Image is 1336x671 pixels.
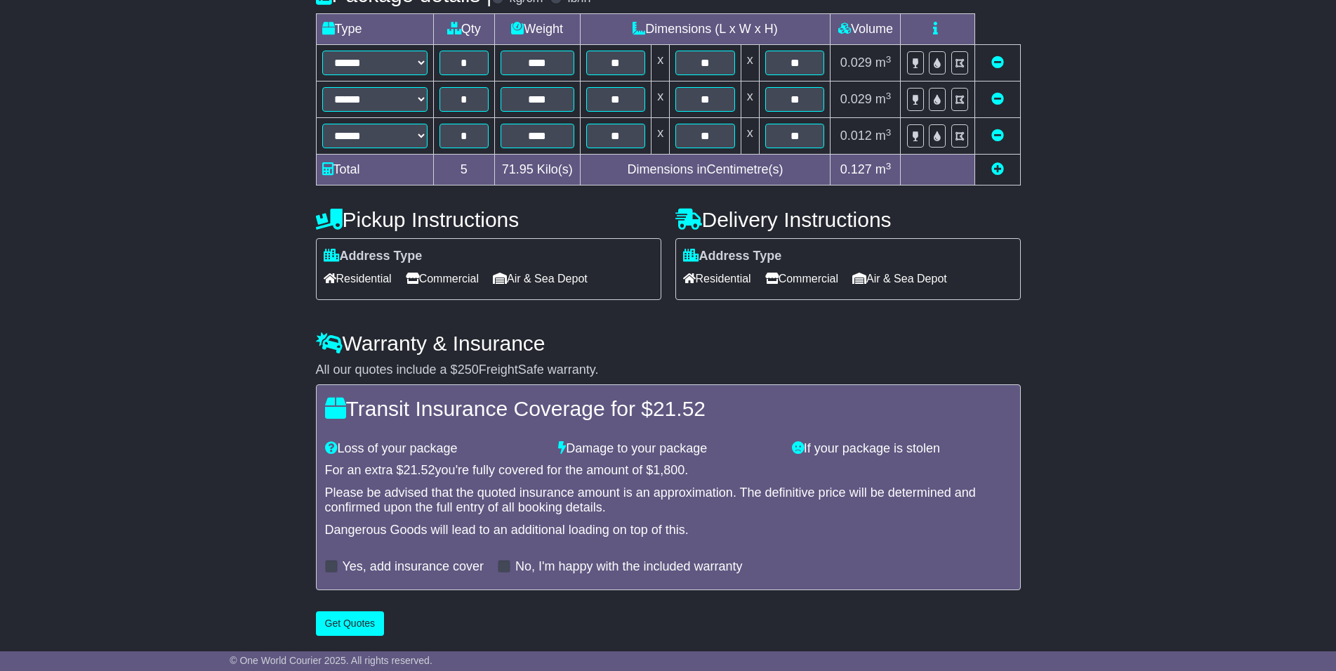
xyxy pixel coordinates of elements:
[886,91,892,101] sup: 3
[991,56,1004,70] a: Remove this item
[404,463,435,477] span: 21.52
[316,363,1021,378] div: All our quotes include a $ FreightSafe warranty.
[875,56,892,70] span: m
[741,118,759,155] td: x
[318,441,552,457] div: Loss of your package
[325,397,1012,420] h4: Transit Insurance Coverage for $
[325,463,1012,478] div: For an extra $ you're fully covered for the amount of $ .
[343,559,484,575] label: Yes, add insurance cover
[433,155,494,185] td: 5
[652,118,670,155] td: x
[653,463,684,477] span: 1,800
[840,56,872,70] span: 0.029
[502,162,534,176] span: 71.95
[991,162,1004,176] a: Add new item
[683,268,751,289] span: Residential
[551,441,785,457] div: Damage to your package
[324,268,392,289] span: Residential
[683,249,782,264] label: Address Type
[493,268,588,289] span: Air & Sea Depot
[852,268,947,289] span: Air & Sea Depot
[886,161,892,171] sup: 3
[840,162,872,176] span: 0.127
[741,82,759,118] td: x
[580,14,831,45] td: Dimensions (L x W x H)
[840,129,872,143] span: 0.012
[875,92,892,106] span: m
[580,155,831,185] td: Dimensions in Centimetre(s)
[741,45,759,82] td: x
[831,14,901,45] td: Volume
[316,611,385,636] button: Get Quotes
[515,559,743,575] label: No, I'm happy with the included warranty
[675,208,1021,231] h4: Delivery Instructions
[875,129,892,143] span: m
[316,155,433,185] td: Total
[785,441,1019,457] div: If your package is stolen
[652,82,670,118] td: x
[886,127,892,138] sup: 3
[324,249,423,264] label: Address Type
[840,92,872,106] span: 0.029
[886,54,892,65] sup: 3
[316,332,1021,355] h4: Warranty & Insurance
[494,14,580,45] td: Weight
[458,363,479,377] span: 250
[653,397,706,420] span: 21.52
[316,14,433,45] td: Type
[316,208,661,231] h4: Pickup Instructions
[652,45,670,82] td: x
[406,268,479,289] span: Commercial
[991,92,1004,106] a: Remove this item
[765,268,838,289] span: Commercial
[875,162,892,176] span: m
[230,655,432,666] span: © One World Courier 2025. All rights reserved.
[991,129,1004,143] a: Remove this item
[433,14,494,45] td: Qty
[494,155,580,185] td: Kilo(s)
[325,486,1012,516] div: Please be advised that the quoted insurance amount is an approximation. The definitive price will...
[325,523,1012,538] div: Dangerous Goods will lead to an additional loading on top of this.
